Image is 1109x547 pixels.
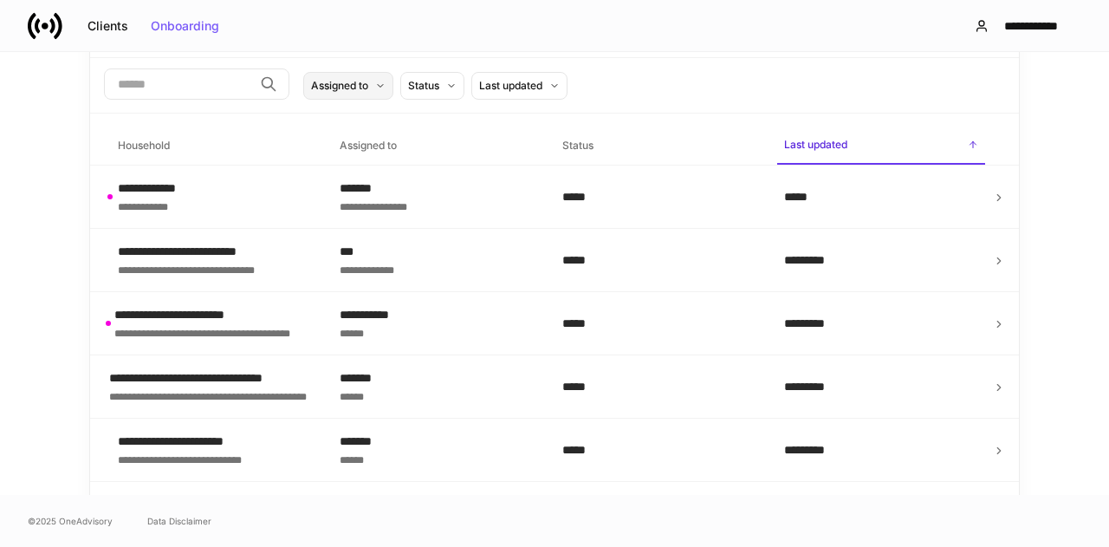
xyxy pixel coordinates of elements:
div: Assigned to [311,77,368,94]
button: Assigned to [303,72,393,100]
h6: Household [118,137,170,153]
div: Status [408,77,439,94]
button: Onboarding [139,12,230,40]
span: Assigned to [333,128,541,164]
a: Data Disclaimer [147,514,211,528]
h6: Assigned to [340,137,397,153]
div: Clients [88,20,128,32]
button: Last updated [471,72,567,100]
span: © 2025 OneAdvisory [28,514,113,528]
span: Status [555,128,763,164]
h6: Last updated [784,136,847,153]
button: Clients [76,12,139,40]
span: Household [111,128,319,164]
button: Status [400,72,464,100]
h6: Status [562,137,593,153]
div: Onboarding [151,20,219,32]
span: Last updated [777,127,985,165]
div: Last updated [479,77,542,94]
